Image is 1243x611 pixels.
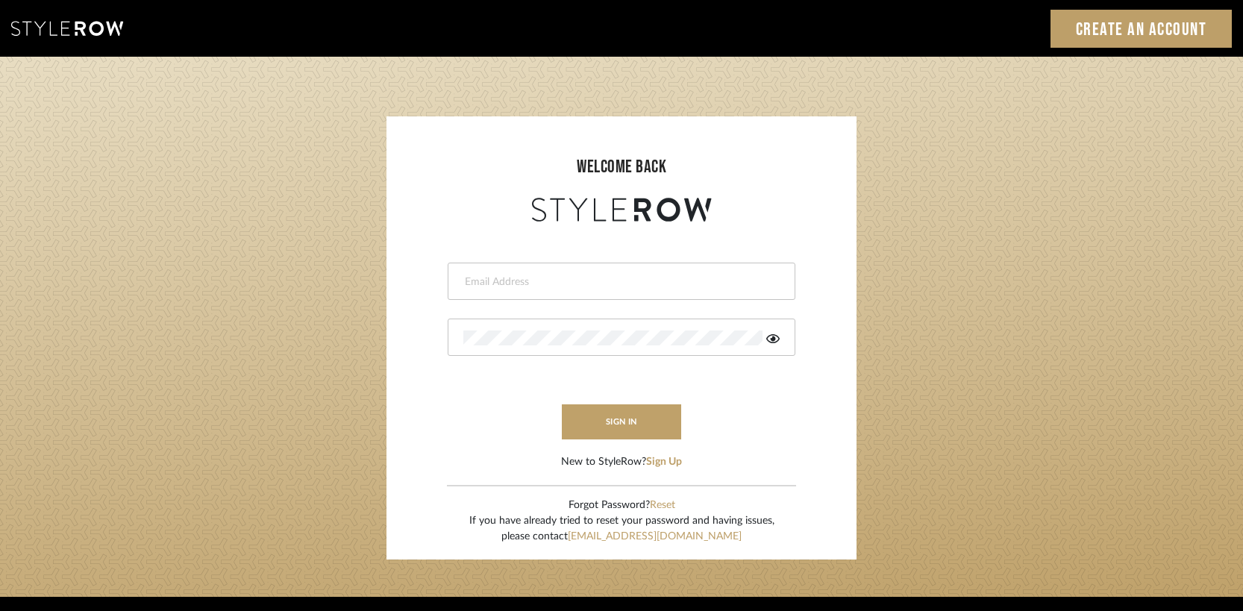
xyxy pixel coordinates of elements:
input: Email Address [463,275,776,289]
div: welcome back [401,154,842,181]
button: Sign Up [646,454,682,470]
div: Forgot Password? [469,498,774,513]
div: If you have already tried to reset your password and having issues, please contact [469,513,774,545]
button: Reset [650,498,675,513]
a: [EMAIL_ADDRESS][DOMAIN_NAME] [568,531,742,542]
a: Create an Account [1051,10,1233,48]
button: sign in [562,404,681,439]
div: New to StyleRow? [561,454,682,470]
